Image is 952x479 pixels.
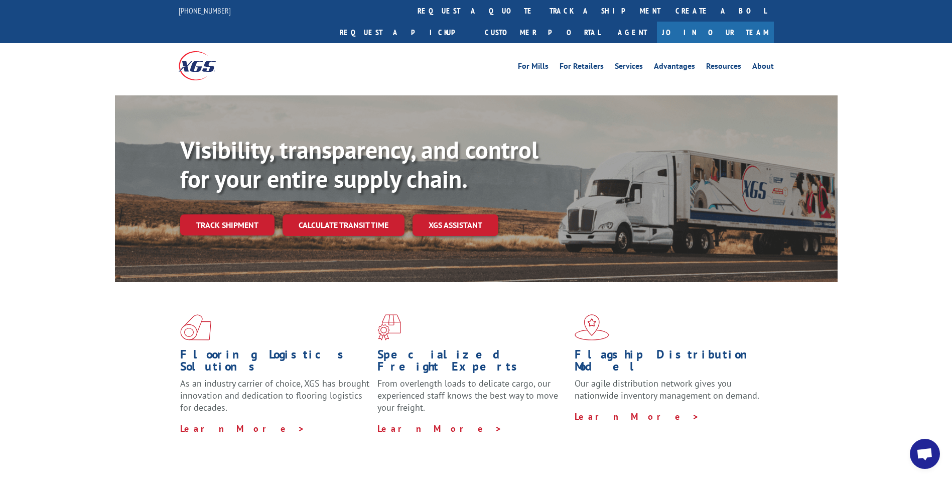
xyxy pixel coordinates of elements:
[910,439,940,469] div: Open chat
[608,22,657,43] a: Agent
[575,314,609,340] img: xgs-icon-flagship-distribution-model-red
[180,378,369,413] span: As an industry carrier of choice, XGS has brought innovation and dedication to flooring logistics...
[283,214,404,236] a: Calculate transit time
[657,22,774,43] a: Join Our Team
[377,348,567,378] h1: Specialized Freight Experts
[615,62,643,73] a: Services
[377,423,502,434] a: Learn More >
[654,62,695,73] a: Advantages
[706,62,741,73] a: Resources
[332,22,477,43] a: Request a pickup
[518,62,549,73] a: For Mills
[179,6,231,16] a: [PHONE_NUMBER]
[413,214,498,236] a: XGS ASSISTANT
[180,214,275,235] a: Track shipment
[575,378,759,401] span: Our agile distribution network gives you nationwide inventory management on demand.
[477,22,608,43] a: Customer Portal
[560,62,604,73] a: For Retailers
[752,62,774,73] a: About
[180,134,538,194] b: Visibility, transparency, and control for your entire supply chain.
[180,314,211,340] img: xgs-icon-total-supply-chain-intelligence-red
[377,378,567,422] p: From overlength loads to delicate cargo, our experienced staff knows the best way to move your fr...
[575,411,700,422] a: Learn More >
[575,348,764,378] h1: Flagship Distribution Model
[180,348,370,378] h1: Flooring Logistics Solutions
[180,423,305,434] a: Learn More >
[377,314,401,340] img: xgs-icon-focused-on-flooring-red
